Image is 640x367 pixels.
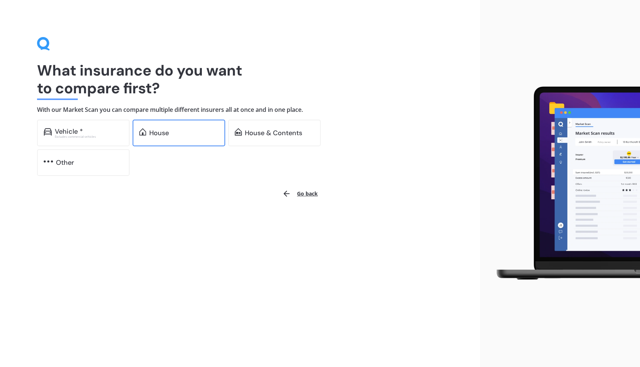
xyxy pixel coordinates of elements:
h1: What insurance do you want to compare first? [37,61,443,97]
img: home-and-contents.b802091223b8502ef2dd.svg [235,128,242,136]
img: home.91c183c226a05b4dc763.svg [139,128,146,136]
button: Go back [278,185,322,203]
div: Excludes commercial vehicles [55,135,123,138]
div: House & Contents [245,129,302,137]
h4: With our Market Scan you can compare multiple different insurers all at once and in one place. [37,106,443,114]
img: laptop.webp [486,82,640,284]
div: Vehicle * [55,128,83,135]
div: Other [56,159,74,166]
div: House [149,129,169,137]
img: other.81dba5aafe580aa69f38.svg [44,158,53,165]
img: car.f15378c7a67c060ca3f3.svg [44,128,52,136]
